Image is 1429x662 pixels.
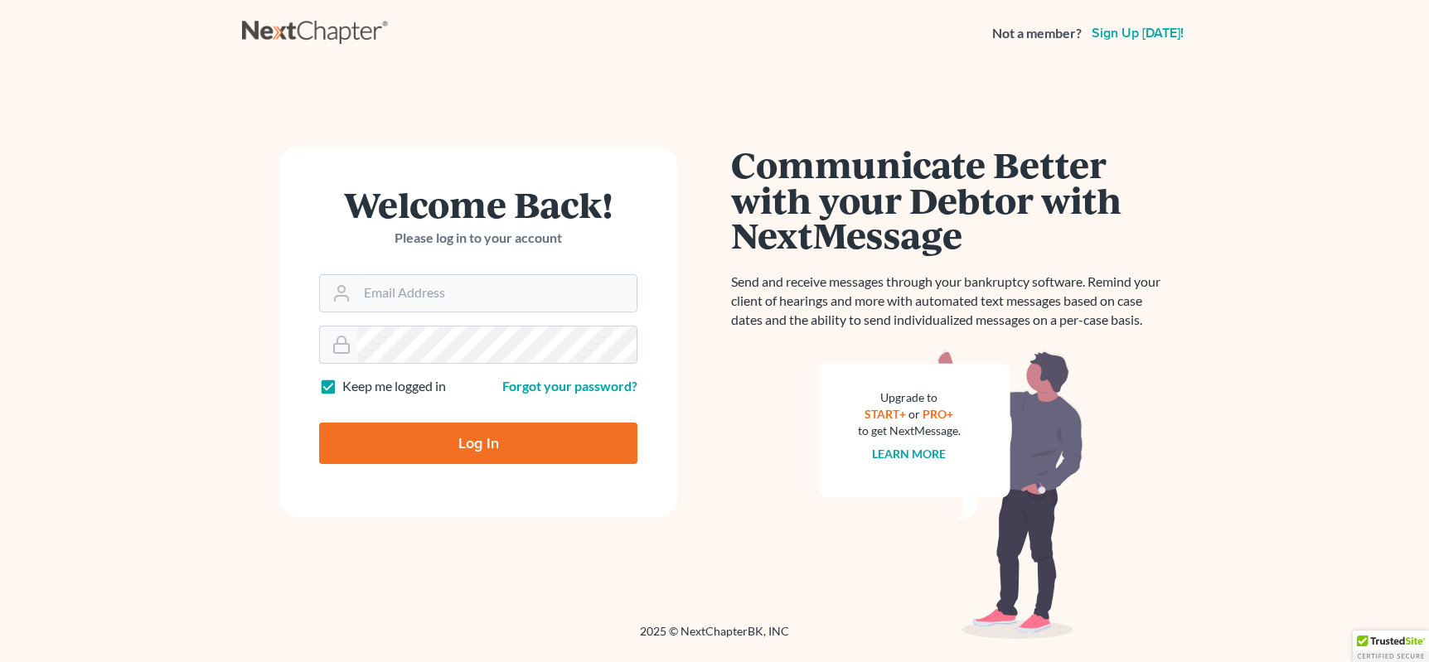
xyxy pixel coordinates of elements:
[1088,27,1187,40] a: Sign up [DATE]!
[319,423,637,464] input: Log In
[909,407,921,421] span: or
[923,407,954,421] a: PRO+
[319,186,637,222] h1: Welcome Back!
[858,423,961,439] div: to get NextMessage.
[992,24,1082,43] strong: Not a member?
[731,147,1170,253] h1: Communicate Better with your Debtor with NextMessage
[858,389,961,406] div: Upgrade to
[731,273,1170,330] p: Send and receive messages through your bankruptcy software. Remind your client of hearings and mo...
[873,447,947,461] a: Learn more
[342,377,446,396] label: Keep me logged in
[1353,631,1429,662] div: TrustedSite Certified
[319,229,637,248] p: Please log in to your account
[818,350,1083,640] img: nextmessage_bg-59042aed3d76b12b5cd301f8e5b87938c9018125f34e5fa2b7a6b67550977c72.svg
[357,275,637,312] input: Email Address
[502,378,637,394] a: Forgot your password?
[865,407,907,421] a: START+
[242,623,1187,653] div: 2025 © NextChapterBK, INC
